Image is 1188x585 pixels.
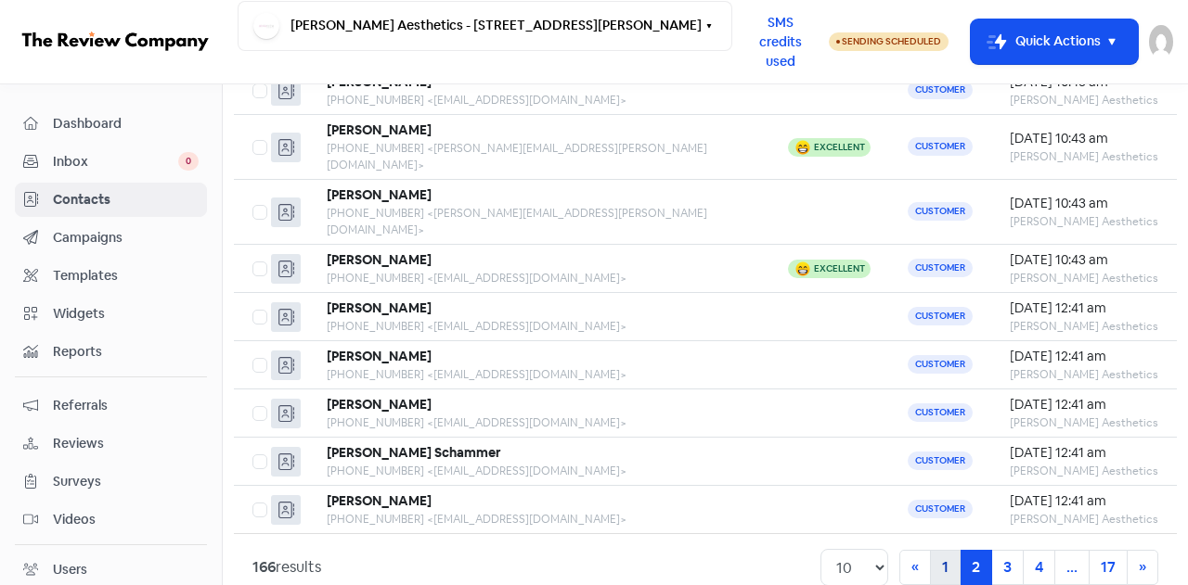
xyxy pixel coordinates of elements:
[930,550,961,585] a: 1
[960,550,992,585] a: 2
[814,143,865,152] div: Excellent
[908,137,973,156] span: Customer
[732,31,829,50] a: SMS credits used
[1010,511,1158,528] div: [PERSON_NAME] Aesthetics
[15,107,207,141] a: Dashboard
[748,13,813,71] span: SMS credits used
[53,152,178,172] span: Inbox
[842,35,941,47] span: Sending Scheduled
[15,145,207,179] a: Inbox 0
[238,1,732,51] button: [PERSON_NAME] Aesthetics - [STREET_ADDRESS][PERSON_NAME]
[1054,550,1090,585] a: ...
[908,403,973,422] span: Customer
[908,81,973,99] span: Customer
[908,500,973,518] span: Customer
[327,414,751,431] div: [PHONE_NUMBER] <[EMAIL_ADDRESS][DOMAIN_NAME]>
[53,560,87,579] div: Users
[908,202,973,221] span: Customer
[327,444,501,461] b: [PERSON_NAME] Schammer
[15,297,207,331] a: Widgets
[15,335,207,369] a: Reports
[991,550,1024,585] a: 3
[1010,347,1158,366] div: [DATE] 12:41 am
[1010,270,1158,286] div: [PERSON_NAME] Aesthetics
[15,388,207,423] a: Referrals
[829,31,949,53] a: Sending Scheduled
[327,511,751,528] div: [PHONE_NUMBER] <[EMAIL_ADDRESS][DOMAIN_NAME]>
[327,366,751,383] div: [PHONE_NUMBER] <[EMAIL_ADDRESS][DOMAIN_NAME]>
[15,502,207,537] a: Videos
[327,318,751,335] div: [PHONE_NUMBER] <[EMAIL_ADDRESS][DOMAIN_NAME]>
[15,183,207,217] a: Contacts
[15,221,207,255] a: Campaigns
[1010,213,1158,230] div: [PERSON_NAME] Aesthetics
[53,342,199,362] span: Reports
[1010,491,1158,511] div: [DATE] 12:41 am
[327,348,432,364] b: [PERSON_NAME]
[53,472,199,491] span: Surveys
[327,299,432,316] b: [PERSON_NAME]
[53,114,199,134] span: Dashboard
[899,550,931,585] a: Previous
[53,190,199,210] span: Contacts
[327,92,751,108] div: [PHONE_NUMBER] <[EMAIL_ADDRESS][DOMAIN_NAME]>
[15,426,207,461] a: Reviews
[327,270,751,286] div: [PHONE_NUMBER] <[EMAIL_ADDRESS][DOMAIN_NAME]>
[53,304,199,324] span: Widgets
[1023,550,1055,585] a: 4
[1010,366,1158,383] div: [PERSON_NAME] Aesthetics
[327,492,432,509] b: [PERSON_NAME]
[53,434,199,453] span: Reviews
[53,266,199,286] span: Templates
[327,186,432,203] b: [PERSON_NAME]
[1089,550,1128,585] a: 17
[1010,194,1158,213] div: [DATE] 10:43 am
[971,19,1138,64] button: Quick Actions
[327,251,432,268] b: [PERSON_NAME]
[178,152,199,171] span: 0
[908,451,973,470] span: Customer
[814,264,865,273] div: Excellent
[1010,92,1158,108] div: [PERSON_NAME] Aesthetics
[1010,250,1158,270] div: [DATE] 10:43 am
[53,510,199,529] span: Videos
[252,556,321,579] div: results
[1010,299,1158,318] div: [DATE] 12:41 am
[327,121,432,138] b: [PERSON_NAME]
[1149,25,1173,58] img: User
[1127,550,1158,585] a: Next
[1010,463,1158,479] div: [PERSON_NAME] Aesthetics
[53,228,199,248] span: Campaigns
[1010,148,1158,165] div: [PERSON_NAME] Aesthetics
[1010,443,1158,463] div: [DATE] 12:41 am
[1010,395,1158,414] div: [DATE] 12:41 am
[908,307,973,325] span: Customer
[1010,129,1158,148] div: [DATE] 10:43 am
[252,557,276,577] strong: 166
[327,205,751,238] div: [PHONE_NUMBER] <[PERSON_NAME][EMAIL_ADDRESS][PERSON_NAME][DOMAIN_NAME]>
[911,557,919,577] span: «
[1010,414,1158,431] div: [PERSON_NAME] Aesthetics
[15,259,207,293] a: Templates
[53,396,199,415] span: Referrals
[1010,318,1158,335] div: [PERSON_NAME] Aesthetics
[327,140,751,173] div: [PHONE_NUMBER] <[PERSON_NAME][EMAIL_ADDRESS][PERSON_NAME][DOMAIN_NAME]>
[327,396,432,413] b: [PERSON_NAME]
[327,463,751,479] div: [PHONE_NUMBER] <[EMAIL_ADDRESS][DOMAIN_NAME]>
[908,355,973,374] span: Customer
[15,464,207,499] a: Surveys
[908,259,973,277] span: Customer
[1139,557,1146,577] span: »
